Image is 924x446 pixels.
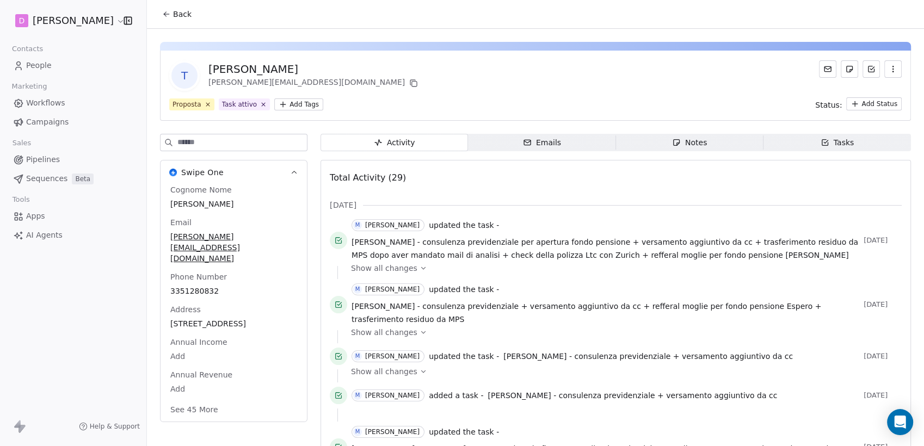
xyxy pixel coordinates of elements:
[864,352,902,361] span: [DATE]
[352,236,859,262] a: [PERSON_NAME] - consulenza previdenziale per apertura fondo pensione + versamento aggiuntivo da c...
[208,61,420,77] div: [PERSON_NAME]
[523,137,561,148] div: Emails
[351,263,417,274] span: Show all changes
[72,174,94,184] span: Beta
[173,9,192,20] span: Back
[7,78,52,95] span: Marketing
[429,426,499,437] span: updated the task -
[9,94,138,112] a: Workflows
[8,191,34,208] span: Tools
[170,383,297,394] span: Add
[181,167,224,178] span: Swipe One
[26,154,60,165] span: Pipelines
[429,351,499,362] span: updated the task -
[351,366,894,377] a: Show all changes
[168,217,194,228] span: Email
[864,236,902,245] span: [DATE]
[90,422,140,431] span: Help & Support
[365,221,420,229] div: [PERSON_NAME]
[503,352,793,361] span: [PERSON_NAME] - consulenza previdenziale + versamento aggiuntivo da cc
[222,100,257,109] div: Task attivo
[26,60,52,71] span: People
[274,98,323,110] button: Add Tags
[503,350,793,363] a: [PERSON_NAME] - consulenza previdenziale + versamento aggiuntivo da cc
[9,151,138,169] a: Pipelines
[429,220,499,231] span: updated the task -
[672,137,707,148] div: Notes
[156,4,198,24] button: Back
[429,390,483,401] span: added a task -
[19,15,25,26] span: D
[351,327,894,338] a: Show all changes
[846,97,902,110] button: Add Status
[26,173,67,184] span: Sequences
[9,226,138,244] a: AI Agents
[171,63,198,89] span: T
[352,300,859,326] a: [PERSON_NAME] - consulenza previdenziale + versamento aggiuntivo da cc + refferal moglie per fond...
[170,231,297,264] span: [PERSON_NAME][EMAIL_ADDRESS][DOMAIN_NAME]
[365,352,420,360] div: [PERSON_NAME]
[79,422,140,431] a: Help & Support
[170,199,297,209] span: [PERSON_NAME]
[169,169,177,176] img: Swipe One
[161,184,307,422] div: Swipe OneSwipe One
[365,392,420,399] div: [PERSON_NAME]
[8,135,36,151] span: Sales
[170,286,297,296] span: 3351280832
[330,172,406,183] span: Total Activity (29)
[365,286,420,293] div: [PERSON_NAME]
[173,100,201,109] div: Proposta
[9,113,138,131] a: Campaigns
[208,77,420,90] div: [PERSON_NAME][EMAIL_ADDRESS][DOMAIN_NAME]
[26,97,65,109] span: Workflows
[9,170,138,188] a: SequencesBeta
[9,57,138,75] a: People
[355,221,360,230] div: M
[864,300,902,309] span: [DATE]
[488,389,777,402] a: [PERSON_NAME] - consulenza previdenziale + versamento aggiuntivo da cc
[351,263,894,274] a: Show all changes
[13,11,116,30] button: D[PERSON_NAME]
[26,210,45,222] span: Apps
[864,391,902,400] span: [DATE]
[815,100,842,110] span: Status:
[355,285,360,294] div: M
[26,230,63,241] span: AI Agents
[355,428,360,436] div: M
[365,428,420,436] div: [PERSON_NAME]
[33,14,114,28] span: [PERSON_NAME]
[168,184,234,195] span: Cognome Nome
[7,41,48,57] span: Contacts
[429,284,499,295] span: updated the task -
[170,318,297,329] span: [STREET_ADDRESS]
[330,200,356,210] span: [DATE]
[488,391,777,400] span: [PERSON_NAME] - consulenza previdenziale + versamento aggiuntivo da cc
[168,304,203,315] span: Address
[355,391,360,400] div: M
[352,238,858,259] span: [PERSON_NAME] - consulenza previdenziale per apertura fondo pensione + versamento aggiuntivo da c...
[352,302,821,324] span: [PERSON_NAME] - consulenza previdenziale + versamento aggiuntivo da cc + refferal moglie per fond...
[887,409,913,435] div: Open Intercom Messenger
[168,337,230,348] span: Annual Income
[26,116,69,128] span: Campaigns
[351,327,417,338] span: Show all changes
[351,366,417,377] span: Show all changes
[9,207,138,225] a: Apps
[164,400,225,419] button: See 45 More
[168,271,229,282] span: Phone Number
[355,352,360,361] div: M
[170,351,297,362] span: Add
[821,137,854,148] div: Tasks
[161,160,307,184] button: Swipe OneSwipe One
[168,369,235,380] span: Annual Revenue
